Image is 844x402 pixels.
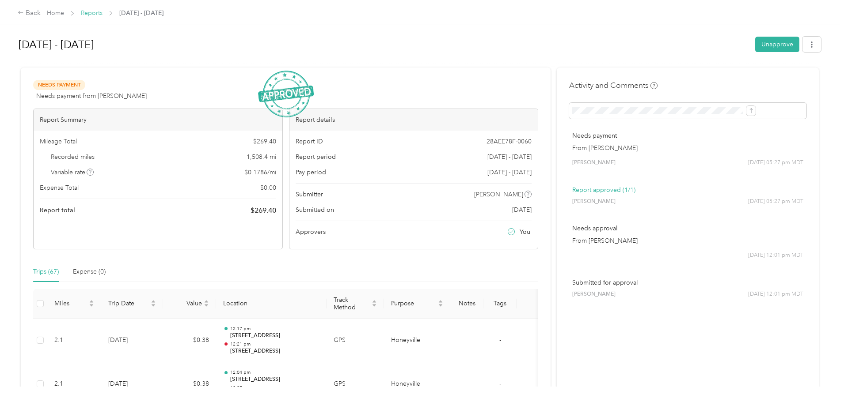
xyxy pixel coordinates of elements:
span: 28AEE78F-0060 [487,137,532,146]
span: [PERSON_NAME] [572,159,616,167]
span: [PERSON_NAME] [572,198,616,206]
div: Trips (67) [33,267,59,277]
p: [STREET_ADDRESS] [230,347,319,355]
span: Submitter [296,190,323,199]
span: Expense Total [40,183,79,192]
div: Report details [289,109,538,131]
p: From [PERSON_NAME] [572,236,803,245]
span: [PERSON_NAME] [474,190,523,199]
span: [DATE] - [DATE] [119,8,163,18]
span: [PERSON_NAME] [572,290,616,298]
th: Purpose [384,289,450,319]
span: You [520,227,530,237]
p: 12:04 pm [230,369,319,376]
a: Reports [81,9,103,17]
div: Expense (0) [73,267,106,277]
p: From [PERSON_NAME] [572,143,803,153]
span: [DATE] - [DATE] [487,152,532,162]
span: [DATE] [512,205,532,214]
p: Needs approval [572,224,803,233]
td: GPS [327,319,384,363]
div: Back [18,8,41,19]
span: [DATE] 12:01 pm MDT [748,290,803,298]
span: Variable rate [51,168,94,177]
td: $0.38 [163,319,216,363]
span: $ 0.00 [260,183,276,192]
span: caret-up [438,299,443,304]
span: Report ID [296,137,323,146]
span: 1,508.4 mi [247,152,276,162]
a: Home [47,9,64,17]
span: [DATE] 12:01 pm MDT [748,252,803,259]
p: 12:07 pm [230,385,319,391]
span: caret-up [372,299,377,304]
span: - [499,380,501,387]
span: caret-down [372,303,377,308]
p: Report approved (1/1) [572,185,803,195]
h1: Aug 1 - 31, 2025 [19,34,749,55]
span: caret-up [151,299,156,304]
span: [DATE] 05:27 pm MDT [748,198,803,206]
span: Report period [296,152,336,162]
p: Needs payment [572,131,803,140]
span: Go to pay period [487,168,532,177]
span: $ 269.40 [253,137,276,146]
th: Location [216,289,327,319]
p: Submitted for approval [572,278,803,287]
th: Trip Date [101,289,163,319]
td: [DATE] [101,319,163,363]
span: caret-down [89,303,94,308]
span: Trip Date [108,300,149,307]
span: Mileage Total [40,137,77,146]
span: Approvers [296,227,326,237]
span: caret-down [204,303,209,308]
iframe: Everlance-gr Chat Button Frame [795,353,844,402]
span: caret-up [89,299,94,304]
p: [STREET_ADDRESS] [230,332,319,340]
th: Notes [450,289,483,319]
td: Honeyville [384,319,450,363]
p: 12:17 pm [230,326,319,332]
th: Track Method [327,289,384,319]
th: Tags [483,289,517,319]
span: caret-up [204,299,209,304]
button: Unapprove [755,37,799,52]
span: caret-down [438,303,443,308]
span: [DATE] 05:27 pm MDT [748,159,803,167]
span: Value [170,300,202,307]
span: Needs payment from [PERSON_NAME] [36,91,147,101]
span: $ 269.40 [251,205,276,216]
span: Purpose [391,300,436,307]
p: [STREET_ADDRESS] [230,376,319,383]
span: Track Method [334,296,370,311]
div: Report Summary [34,109,282,131]
span: caret-down [151,303,156,308]
th: Miles [47,289,101,319]
span: - [499,336,501,344]
span: Report total [40,206,75,215]
img: ApprovedStamp [258,71,314,118]
p: 12:21 pm [230,341,319,347]
span: Pay period [296,168,326,177]
span: Submitted on [296,205,334,214]
span: Recorded miles [51,152,95,162]
h4: Activity and Comments [569,80,658,91]
th: Value [163,289,216,319]
span: Miles [54,300,87,307]
span: Needs Payment [33,80,85,90]
td: 2.1 [47,319,101,363]
span: $ 0.1786 / mi [244,168,276,177]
